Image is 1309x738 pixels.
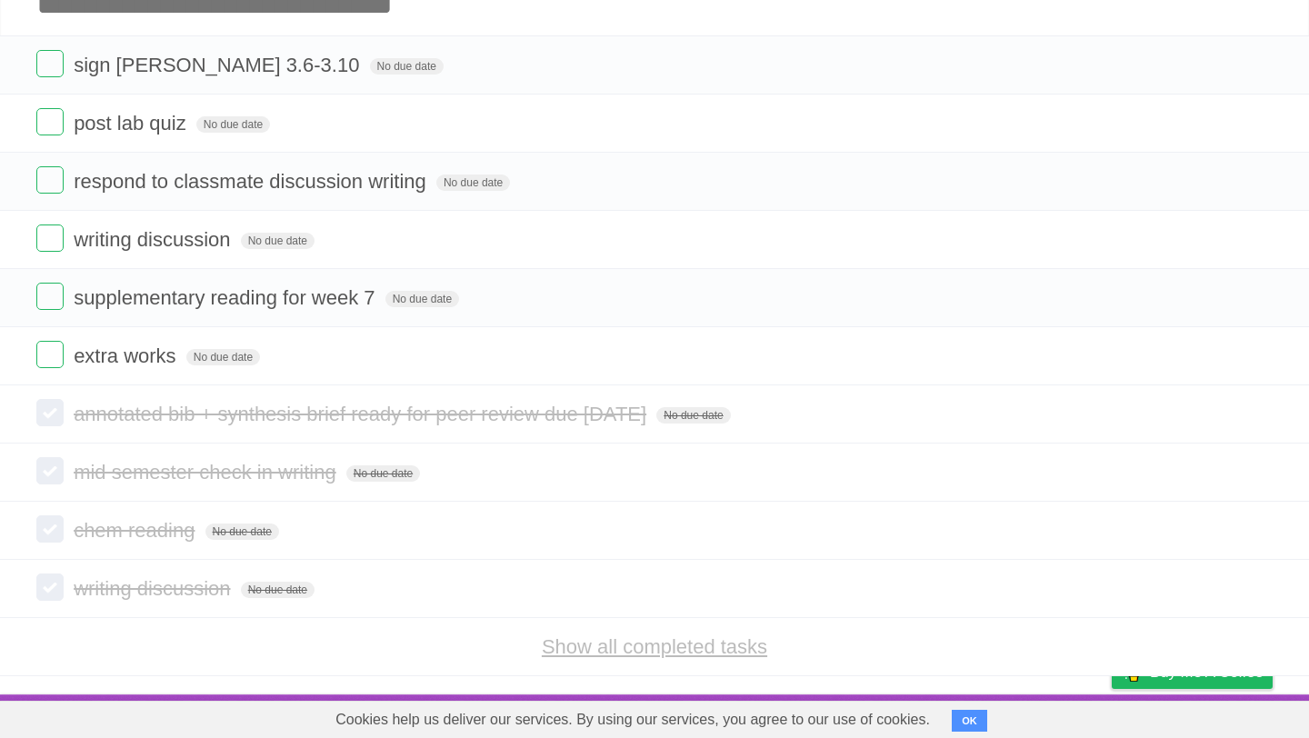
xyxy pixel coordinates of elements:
[241,233,315,249] span: No due date
[74,286,379,309] span: supplementary reading for week 7
[74,54,364,76] span: sign [PERSON_NAME] 3.6-3.10
[385,291,459,307] span: No due date
[36,573,64,601] label: Done
[1026,699,1066,733] a: Terms
[542,635,767,658] a: Show all completed tasks
[930,699,1004,733] a: Developers
[36,341,64,368] label: Done
[205,524,279,540] span: No due date
[36,283,64,310] label: Done
[656,407,730,424] span: No due date
[36,224,64,252] label: Done
[436,175,510,191] span: No due date
[74,577,235,600] span: writing discussion
[36,166,64,194] label: Done
[1088,699,1135,733] a: Privacy
[1158,699,1273,733] a: Suggest a feature
[186,349,260,365] span: No due date
[196,116,270,133] span: No due date
[36,50,64,77] label: Done
[74,112,191,135] span: post lab quiz
[870,699,908,733] a: About
[36,399,64,426] label: Done
[36,457,64,484] label: Done
[241,582,315,598] span: No due date
[36,108,64,135] label: Done
[74,344,180,367] span: extra works
[346,465,420,482] span: No due date
[74,170,431,193] span: respond to classmate discussion writing
[74,403,651,425] span: annotated bib + synthesis brief ready for peer review due [DATE]
[370,58,444,75] span: No due date
[36,515,64,543] label: Done
[74,228,235,251] span: writing discussion
[74,461,341,484] span: mid semester check in writing
[1150,656,1264,688] span: Buy me a coffee
[74,519,199,542] span: chem reading
[952,710,987,732] button: OK
[317,702,948,738] span: Cookies help us deliver our services. By using our services, you agree to our use of cookies.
